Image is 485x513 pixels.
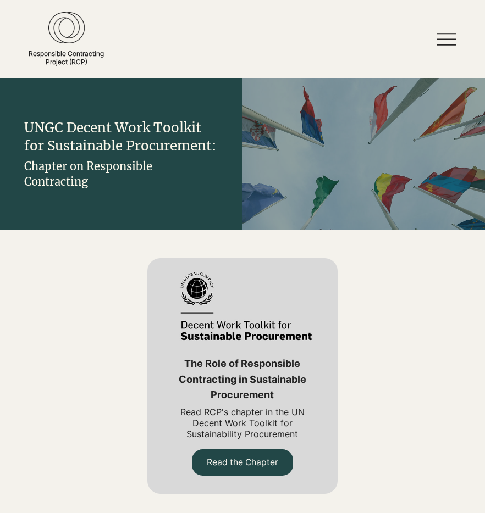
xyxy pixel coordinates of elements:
a: Read the Chapter [192,449,293,476]
img: Country Flags [242,78,485,305]
span: Read the Chapter [207,456,278,469]
span: Chapter on Responsible Contracting [24,159,152,188]
a: Responsible ContractingProject (RCP) [29,49,104,66]
span: The Role of Responsible Contracting in Sustainable Procurement [179,358,306,401]
img: UNGC_decent_work_logo_edited.jpg [166,269,319,346]
span: UNGC Decent Work Toolkit for Sustainable Procurement: [24,119,216,155]
span: Read RCP's chapter in the UN Decent Work Toolkit for Sustainability Procurement [180,406,305,439]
